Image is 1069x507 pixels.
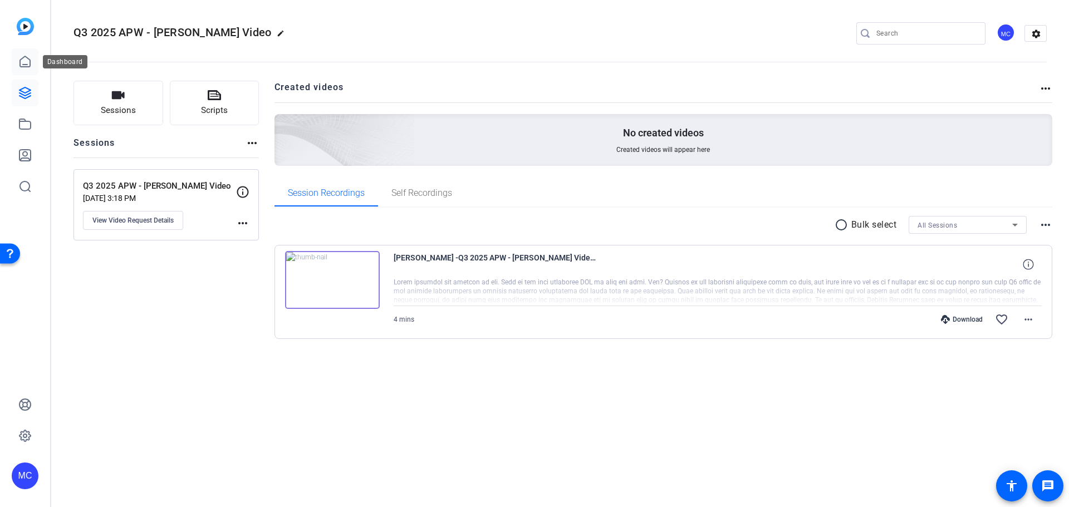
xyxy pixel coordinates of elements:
img: thumb-nail [285,251,380,309]
button: Scripts [170,81,259,125]
div: MC [12,462,38,489]
mat-icon: radio_button_unchecked [835,218,851,232]
mat-icon: message [1041,479,1055,493]
span: Q3 2025 APW - [PERSON_NAME] Video [73,26,271,39]
div: Download [935,315,988,324]
mat-icon: accessibility [1005,479,1018,493]
ngx-avatar: Mike Caliri [997,23,1016,43]
mat-icon: settings [1025,26,1047,42]
p: No created videos [623,126,704,140]
h2: Sessions [73,136,115,157]
mat-icon: favorite_border [995,313,1008,326]
span: Sessions [101,104,136,117]
span: All Sessions [918,221,957,229]
span: 4 mins [394,316,414,323]
img: Creted videos background [150,4,415,245]
span: Self Recordings [391,189,452,198]
mat-icon: edit [277,29,290,43]
span: Created videos will appear here [616,145,710,154]
span: View Video Request Details [92,216,174,225]
mat-icon: more_horiz [1039,218,1052,232]
input: Search [876,27,977,40]
p: [DATE] 3:18 PM [83,194,236,203]
mat-icon: more_horiz [1022,313,1035,326]
p: Bulk select [851,218,897,232]
mat-icon: more_horiz [1039,82,1052,95]
mat-icon: more_horiz [246,136,259,150]
span: [PERSON_NAME] -Q3 2025 APW - [PERSON_NAME] Video-Q3 2025 APW - [PERSON_NAME] Video-1756834656674-... [394,251,600,278]
button: Sessions [73,81,163,125]
span: Session Recordings [288,189,365,198]
button: View Video Request Details [83,211,183,230]
div: MC [997,23,1015,42]
img: blue-gradient.svg [17,18,34,35]
p: Q3 2025 APW - [PERSON_NAME] Video [83,180,236,193]
mat-icon: more_horiz [236,216,249,230]
h2: Created videos [274,81,1039,102]
span: Scripts [201,104,228,117]
div: Dashboard [43,55,87,68]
